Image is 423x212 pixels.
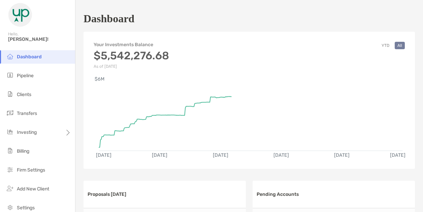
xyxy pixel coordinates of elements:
h1: Dashboard [84,12,134,25]
p: As of [DATE] [94,64,169,69]
text: [DATE] [274,153,289,158]
img: Zoe Logo [8,3,32,27]
span: Dashboard [17,54,42,60]
span: Transfers [17,111,37,116]
h3: $5,542,276.68 [94,49,169,62]
img: billing icon [6,147,14,155]
text: [DATE] [391,153,406,158]
img: investing icon [6,128,14,136]
img: firm-settings icon [6,165,14,174]
text: [DATE] [334,153,350,158]
img: settings icon [6,203,14,211]
span: Clients [17,92,31,97]
h3: Proposals [DATE] [88,191,126,197]
span: Billing [17,148,29,154]
span: [PERSON_NAME]! [8,36,71,42]
text: [DATE] [152,153,168,158]
text: [DATE] [96,153,111,158]
img: clients icon [6,90,14,98]
h3: Pending Accounts [257,191,299,197]
button: YTD [379,42,392,49]
span: Settings [17,205,35,211]
img: add_new_client icon [6,184,14,192]
span: Firm Settings [17,167,45,173]
button: All [395,42,405,49]
text: [DATE] [213,153,228,158]
h4: Your Investments Balance [94,42,169,48]
img: pipeline icon [6,71,14,79]
span: Pipeline [17,73,34,79]
span: Add New Client [17,186,49,192]
img: dashboard icon [6,52,14,60]
img: transfers icon [6,109,14,117]
span: Investing [17,129,37,135]
text: $6M [95,76,104,82]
